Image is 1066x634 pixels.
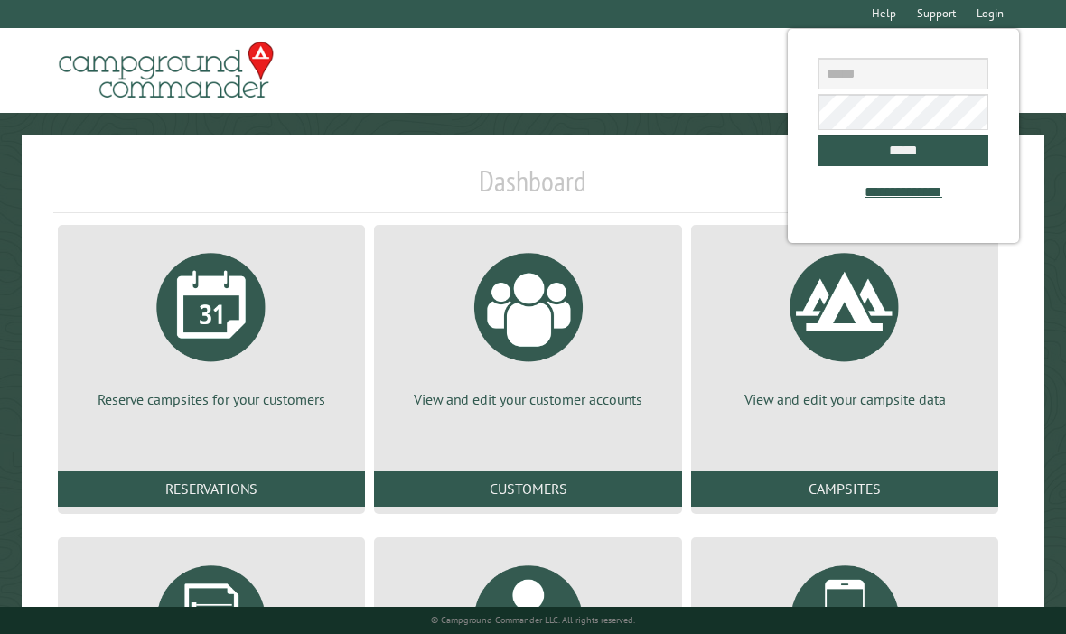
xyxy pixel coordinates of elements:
[396,239,659,409] a: View and edit your customer accounts
[396,389,659,409] p: View and edit your customer accounts
[431,614,635,626] small: © Campground Commander LLC. All rights reserved.
[713,239,977,409] a: View and edit your campsite data
[374,471,681,507] a: Customers
[691,471,998,507] a: Campsites
[53,35,279,106] img: Campground Commander
[53,163,1013,213] h1: Dashboard
[713,389,977,409] p: View and edit your campsite data
[58,471,365,507] a: Reservations
[79,389,343,409] p: Reserve campsites for your customers
[79,239,343,409] a: Reserve campsites for your customers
